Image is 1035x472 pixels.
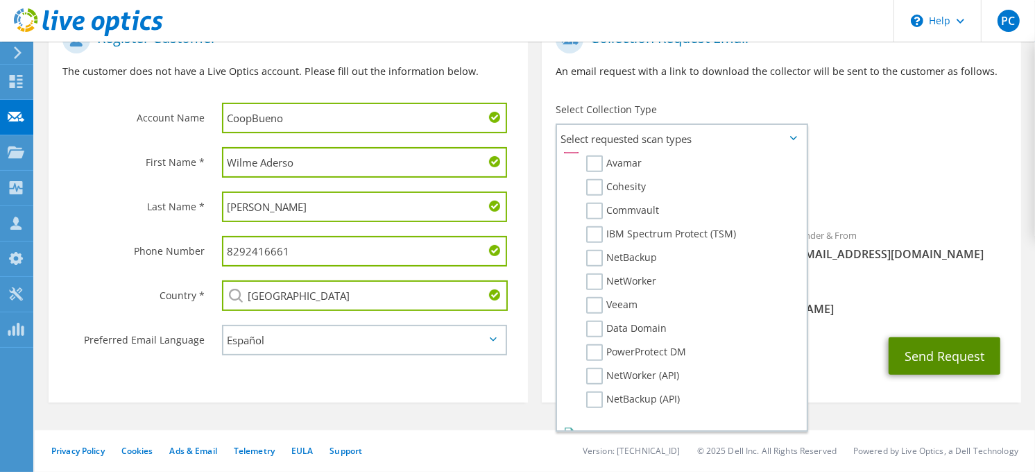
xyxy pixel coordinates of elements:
[121,445,153,457] a: Cookies
[697,445,837,457] li: © 2025 Dell Inc. All Rights Reserved
[586,368,679,385] label: NetWorker (API)
[586,155,642,172] label: Avamar
[556,103,657,117] label: Select Collection Type
[586,344,686,361] label: PowerProtect DM
[234,445,275,457] a: Telemetry
[889,337,1000,375] button: Send Request
[586,179,646,196] label: Cohesity
[586,391,680,408] label: NetBackup (API)
[911,15,923,27] svg: \n
[795,246,1007,262] span: [EMAIL_ADDRESS][DOMAIN_NAME]
[556,64,1007,79] p: An email request with a link to download the collector will be sent to the customer as follows.
[586,273,656,290] label: NetWorker
[62,192,205,214] label: Last Name *
[62,147,205,169] label: First Name *
[51,445,105,457] a: Privacy Policy
[998,10,1020,32] span: PC
[170,445,217,457] a: Ads & Email
[330,445,362,457] a: Support
[586,297,638,314] label: Veeam
[542,276,1021,323] div: CC & Reply To
[853,445,1018,457] li: Powered by Live Optics, a Dell Technology
[586,250,657,267] label: NetBackup
[542,221,781,269] div: To
[557,125,806,153] span: Select requested scan types
[561,425,799,442] li: File
[291,445,313,457] a: EULA
[586,203,659,219] label: Commvault
[542,158,1021,214] div: Requested Collections
[586,226,736,243] label: IBM Spectrum Protect (TSM)
[62,325,205,347] label: Preferred Email Language
[586,321,667,337] label: Data Domain
[62,280,205,303] label: Country *
[781,221,1020,269] div: Sender & From
[62,103,205,125] label: Account Name
[583,445,681,457] li: Version: [TECHNICAL_ID]
[62,64,514,79] p: The customer does not have a Live Optics account. Please fill out the information below.
[62,236,205,258] label: Phone Number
